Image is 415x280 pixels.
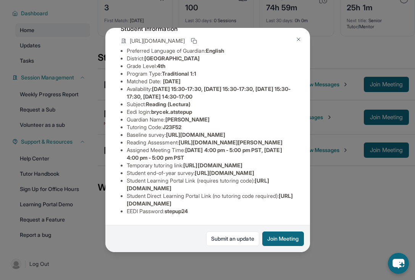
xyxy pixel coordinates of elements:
span: [DATE] 15:30-17:30, [DATE] 15:30-17:30, [DATE] 15:30-17:30, [DATE] 14:30-17:00 [127,86,291,100]
img: Close Icon [296,36,302,42]
a: Submit an update [206,231,259,246]
span: [DATE] 4:00 pm - 5:00 pm PST, [DATE] 4:00 pm - 5:00 pm PST [127,147,282,161]
li: Availability: [127,85,295,100]
span: [GEOGRAPHIC_DATA] [144,55,200,62]
li: Reading Assessment : [127,139,295,146]
li: Guardian Name : [127,116,295,123]
span: Traditional 1:1 [162,70,196,77]
span: [URL][DOMAIN_NAME] [130,37,185,45]
li: EEDI Password : [127,207,295,215]
span: [URL][DOMAIN_NAME] [183,162,242,168]
span: [URL][DOMAIN_NAME][PERSON_NAME] [179,139,283,146]
span: 4th [157,63,165,69]
span: [URL][DOMAIN_NAME] [195,170,254,176]
li: Subject : [127,100,295,108]
li: Assigned Meeting Time : [127,146,295,162]
span: English [206,47,224,54]
li: Preferred Language of Guardian: [127,47,295,55]
button: chat-button [388,253,409,274]
li: Student Direct Learning Portal Link (no tutoring code required) : [127,192,295,207]
button: Copy link [189,36,199,45]
li: Grade Level: [127,62,295,70]
li: Program Type: [127,70,295,78]
li: Baseline survey : [127,131,295,139]
span: [URL][DOMAIN_NAME] [166,131,225,138]
li: Temporary tutoring link : [127,162,295,169]
span: [PERSON_NAME] [165,116,210,123]
li: Student end-of-year survey : [127,169,295,177]
span: brycek.atstepup [151,108,192,115]
button: Join Meeting [262,231,304,246]
span: J23F52 [163,124,181,130]
span: Reading (Lectura) [146,101,191,107]
li: Student Learning Portal Link (requires tutoring code) : [127,177,295,192]
li: Eedi login : [127,108,295,116]
span: stepup24 [165,208,188,214]
h4: Student Information [121,24,295,33]
li: Matched Date: [127,78,295,85]
span: [DATE] [163,78,181,84]
li: District: [127,55,295,62]
li: Tutoring Code : [127,123,295,131]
